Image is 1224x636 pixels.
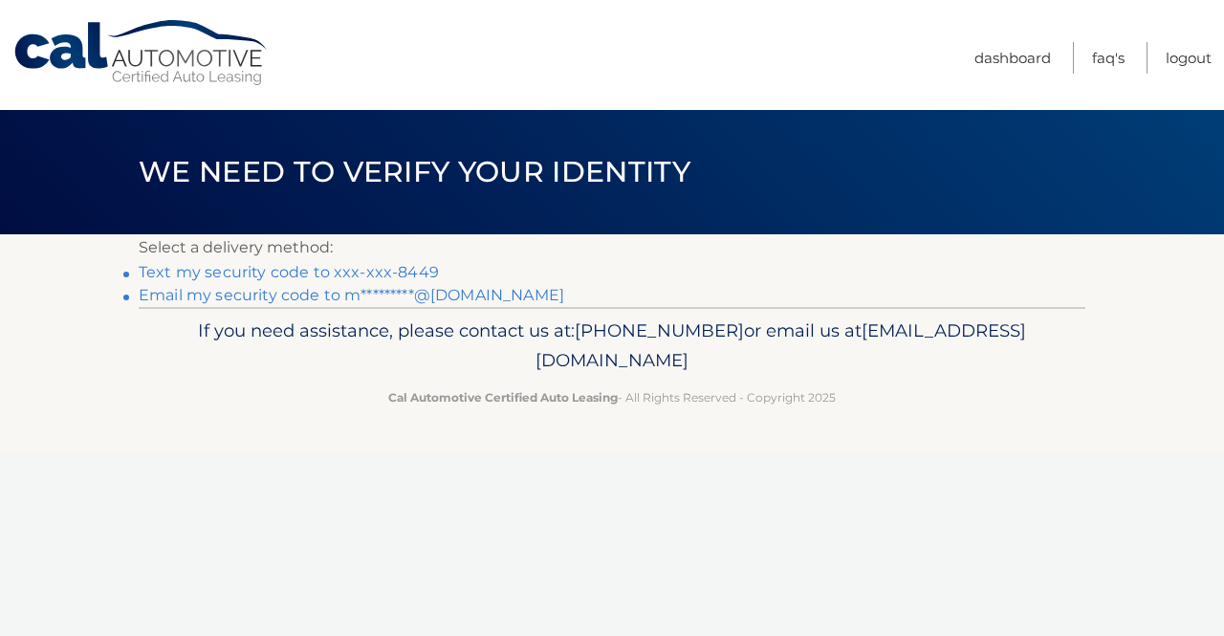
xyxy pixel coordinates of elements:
a: Email my security code to m*********@[DOMAIN_NAME] [139,286,564,304]
p: - All Rights Reserved - Copyright 2025 [151,387,1073,407]
span: [PHONE_NUMBER] [575,319,744,341]
a: Cal Automotive [12,19,271,87]
a: Dashboard [974,42,1051,74]
a: Text my security code to xxx-xxx-8449 [139,263,439,281]
p: Select a delivery method: [139,234,1085,261]
span: We need to verify your identity [139,154,690,189]
p: If you need assistance, please contact us at: or email us at [151,316,1073,377]
a: Logout [1166,42,1212,74]
strong: Cal Automotive Certified Auto Leasing [388,390,618,405]
a: FAQ's [1092,42,1125,74]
